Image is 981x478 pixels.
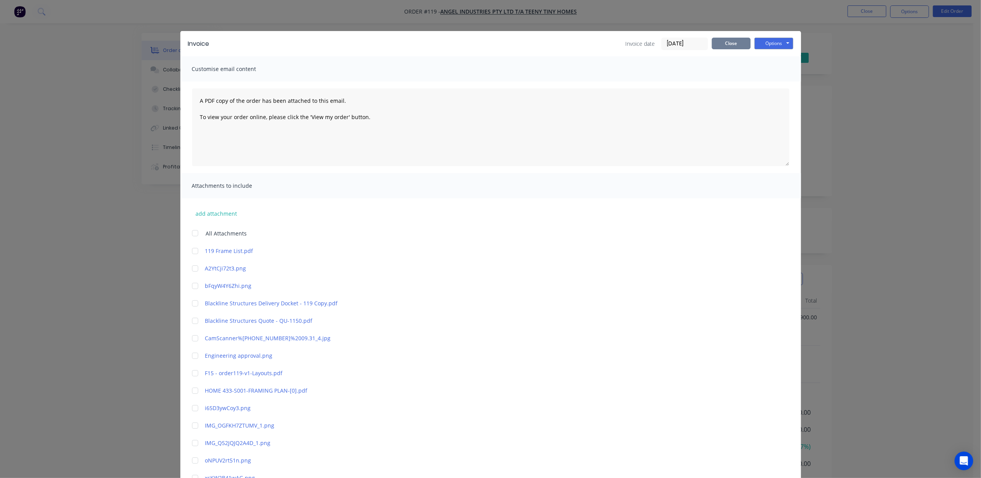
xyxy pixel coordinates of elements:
a: CamScanner%[PHONE_NUMBER]%2009.31_4.jpg [205,334,753,342]
a: Engineering approval.png [205,352,753,360]
span: Customise email content [192,64,277,74]
a: A2YtCji72t3.png [205,264,753,272]
button: add attachment [192,208,241,219]
div: Open Intercom Messenger [955,452,973,470]
a: F15 - order119-v1-Layouts.pdf [205,369,753,377]
button: Options [754,38,793,49]
div: Invoice [188,39,209,48]
a: bFqyW4Y6Zhi.png [205,282,753,290]
span: All Attachments [206,229,247,237]
a: 119 Frame List.pdf [205,247,753,255]
a: IMG_OGFKH7ZTUMV_1.png [205,421,753,430]
a: i65D3ywCoy3.png [205,404,753,412]
button: Close [712,38,751,49]
span: Attachments to include [192,180,277,191]
a: Blackline Structures Delivery Docket - 119 Copy.pdf [205,299,753,307]
span: Invoice date [626,40,655,48]
textarea: A PDF copy of the order has been attached to this email. To view your order online, please click ... [192,88,789,166]
a: IMG_Q52JQJQ2A4D_1.png [205,439,753,447]
a: HOME 433-S001-FRAMING PLAN-[0].pdf [205,386,753,395]
a: oNPUV2rt51n.png [205,456,753,464]
a: Blackline Structures Quote - QU-1150.pdf [205,317,753,325]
